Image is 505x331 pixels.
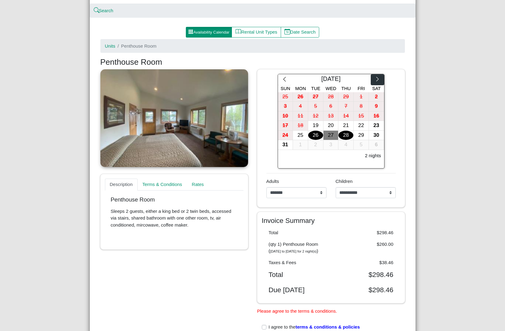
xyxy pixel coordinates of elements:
button: 27 [323,131,339,140]
button: 25 [278,92,293,102]
button: 5 [308,102,323,111]
button: 1 [354,92,369,102]
div: $298.46 [331,286,398,294]
div: 8 [354,102,369,111]
div: Total [264,229,331,236]
span: Fri [358,86,365,91]
span: Adults [266,179,279,184]
button: 6 [369,140,384,150]
button: 3 [323,140,339,150]
button: 13 [323,111,339,121]
button: 29 [354,131,369,140]
div: 19 [308,121,323,130]
div: 23 [369,121,384,130]
svg: book [236,29,241,35]
div: 26 [293,92,308,102]
div: $260.00 [331,241,398,255]
button: chevron left [278,74,291,85]
div: Taxes & Fees [264,259,331,266]
button: 6 [323,102,339,111]
button: 24 [278,131,293,140]
button: calendar dateDate Search [281,27,319,38]
button: 5 [354,140,369,150]
button: 4 [338,140,354,150]
div: $298.46 [331,229,398,236]
span: Children [336,179,353,184]
button: 7 [338,102,354,111]
button: bookRental Unit Types [232,27,281,38]
span: Wed [326,86,336,91]
div: 22 [354,121,369,130]
svg: calendar date [284,29,290,35]
div: $298.46 [331,271,398,279]
span: Sat [372,86,381,91]
button: 12 [308,111,323,121]
button: 29 [338,92,354,102]
div: 26 [308,131,323,140]
div: 28 [338,131,353,140]
button: 31 [278,140,293,150]
button: 1 [293,140,308,150]
div: 14 [338,111,353,121]
button: 2 [308,140,323,150]
button: 11 [293,111,308,121]
button: 21 [338,121,354,131]
a: searchSearch [94,8,114,13]
button: 27 [308,92,323,102]
button: 18 [293,121,308,131]
button: 30 [369,131,384,140]
span: Mon [295,86,306,91]
button: 17 [278,121,293,131]
button: 19 [308,121,323,131]
a: Description [105,179,138,191]
span: Sun [281,86,290,91]
div: 10 [278,111,293,121]
div: 9 [369,102,384,111]
p: Sleeps 2 guests, either a king bed or 2 twin beds, accessed via stairs, shared bathroom with one ... [111,208,238,229]
div: 21 [338,121,353,130]
button: 2 [369,92,384,102]
button: 3 [278,102,293,111]
button: 28 [323,92,339,102]
span: Thu [341,86,351,91]
button: 25 [293,131,308,140]
div: 27 [323,131,338,140]
div: Total [264,271,331,279]
button: grid3x3 gap fillAvailability Calendar [186,27,232,38]
div: 17 [278,121,293,130]
div: 28 [323,92,338,102]
button: 16 [369,111,384,121]
button: 4 [293,102,308,111]
p: Penthouse Room [111,196,238,203]
div: 4 [338,140,353,150]
div: (qty 1) Penthouse Room ( ) [264,241,331,255]
i: [DATE] to [DATE] for 2 night(s) [270,249,317,253]
svg: search [94,8,99,13]
button: 28 [338,131,354,140]
svg: chevron right [375,76,381,82]
label: I agree to the [269,324,360,331]
div: 3 [323,140,338,150]
button: 14 [338,111,354,121]
button: 15 [354,111,369,121]
div: 13 [323,111,338,121]
div: 6 [323,102,338,111]
div: 7 [338,102,353,111]
li: Please agree to the terms & conditions. [257,308,405,315]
